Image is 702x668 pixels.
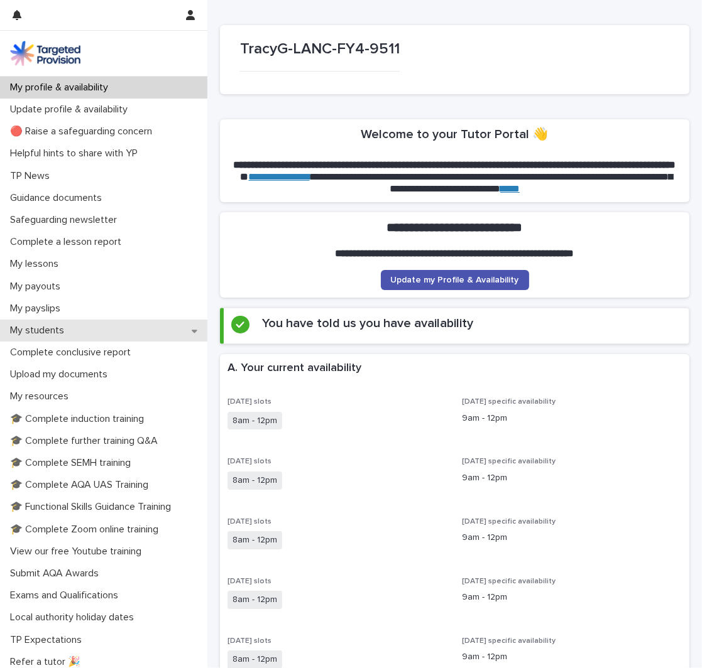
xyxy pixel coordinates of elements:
p: Helpful hints to share with YP [5,148,148,159]
p: 🎓 Complete induction training [5,413,154,425]
p: My students [5,325,74,337]
p: Refer a tutor 🎉 [5,656,90,668]
p: Update profile & availability [5,104,138,116]
p: TracyG-LANC-FY4-9511 [240,40,400,58]
p: My payouts [5,281,70,293]
img: M5nRWzHhSzIhMunXDL62 [10,41,80,66]
p: 🎓 Complete SEMH training [5,457,141,469]
p: 🔴 Raise a safeguarding concern [5,126,162,137]
span: 8am - 12pm [228,412,282,430]
p: TP News [5,170,60,182]
h2: A. Your current availability [228,362,361,375]
p: My profile & availability [5,82,118,94]
p: 🎓 Complete further training Q&A [5,435,168,447]
p: 9am - 12pm [463,650,683,664]
p: Upload my documents [5,369,118,380]
p: 9am - 12pm [463,471,683,485]
p: TP Expectations [5,634,92,646]
a: Update my Profile & Availability [381,270,529,290]
span: 8am - 12pm [228,531,282,549]
p: 🎓 Complete Zoom online training [5,524,168,536]
p: My resources [5,391,79,402]
span: [DATE] specific availability [463,398,556,406]
span: [DATE] slots [228,637,271,645]
span: [DATE] specific availability [463,518,556,525]
span: [DATE] specific availability [463,637,556,645]
p: Complete conclusive report [5,347,141,358]
p: Local authority holiday dates [5,611,144,623]
p: My lessons [5,258,69,270]
span: Update my Profile & Availability [391,276,519,284]
span: 8am - 12pm [228,591,282,609]
span: [DATE] slots [228,398,271,406]
p: 9am - 12pm [463,531,683,544]
p: 9am - 12pm [463,412,683,425]
span: [DATE] specific availability [463,578,556,585]
p: 🎓 Functional Skills Guidance Training [5,501,181,513]
span: [DATE] slots [228,518,271,525]
p: Safeguarding newsletter [5,214,127,226]
span: [DATE] slots [228,458,271,465]
p: Submit AQA Awards [5,568,109,579]
p: Exams and Qualifications [5,590,128,601]
p: My payslips [5,303,70,315]
h2: Welcome to your Tutor Portal 👋 [361,127,549,142]
span: [DATE] specific availability [463,458,556,465]
p: View our free Youtube training [5,546,151,558]
p: Complete a lesson report [5,236,131,248]
h2: You have told us you have availability [262,316,473,331]
span: 8am - 12pm [228,471,282,490]
span: [DATE] slots [228,578,271,585]
p: Guidance documents [5,192,112,204]
p: 9am - 12pm [463,591,683,604]
p: 🎓 Complete AQA UAS Training [5,479,158,491]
